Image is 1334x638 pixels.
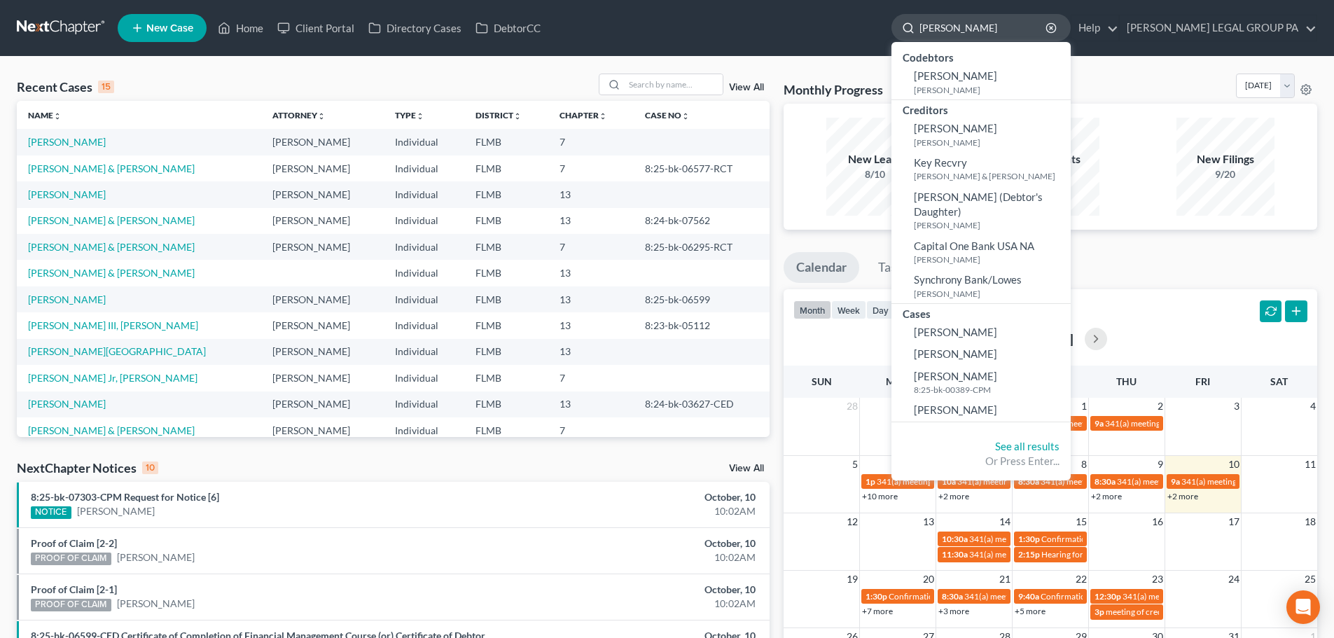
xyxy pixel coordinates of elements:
[964,591,1099,602] span: 341(a) meeting for [PERSON_NAME]
[261,155,384,181] td: [PERSON_NAME]
[914,273,1022,286] span: Synchrony Bank/Lowes
[729,464,764,473] a: View All
[17,459,158,476] div: NextChapter Notices
[914,240,1034,252] span: Capital One Bank USA NA
[886,375,910,387] span: Mon
[866,476,875,487] span: 1p
[845,513,859,530] span: 12
[384,286,464,312] td: Individual
[1171,476,1180,487] span: 9a
[1071,15,1118,41] a: Help
[464,181,548,207] td: FLMB
[1303,513,1317,530] span: 18
[416,112,424,120] i: unfold_more
[28,241,195,253] a: [PERSON_NAME] & [PERSON_NAME]
[1106,606,1259,617] span: meeting of creditors for [PERSON_NAME]
[914,326,997,338] span: [PERSON_NAME]
[891,65,1071,99] a: [PERSON_NAME][PERSON_NAME]
[28,162,195,174] a: [PERSON_NAME] & [PERSON_NAME]
[261,234,384,260] td: [PERSON_NAME]
[1018,549,1040,560] span: 2:15p
[317,112,326,120] i: unfold_more
[464,208,548,234] td: FLMB
[31,599,111,611] div: PROOF OF CLAIM
[998,571,1012,588] span: 21
[1303,571,1317,588] span: 25
[464,391,548,417] td: FLMB
[1074,571,1088,588] span: 22
[548,129,634,155] td: 7
[261,181,384,207] td: [PERSON_NAME]
[866,252,921,283] a: Tasks
[31,553,111,565] div: PROOF OF CLAIM
[891,152,1071,186] a: Key Recvry[PERSON_NAME] & [PERSON_NAME]
[1120,15,1316,41] a: [PERSON_NAME] LEGAL GROUP PA
[1105,418,1240,429] span: 341(a) meeting for [PERSON_NAME]
[261,286,384,312] td: [PERSON_NAME]
[28,110,62,120] a: Nameunfold_more
[914,156,967,169] span: Key Recvry
[548,234,634,260] td: 7
[1151,571,1165,588] span: 23
[384,155,464,181] td: Individual
[53,112,62,120] i: unfold_more
[634,234,770,260] td: 8:25-bk-06295-RCT
[851,456,859,473] span: 5
[261,417,384,443] td: [PERSON_NAME]
[1286,590,1320,624] div: Open Intercom Messenger
[914,384,1067,396] small: 8:25-bk-00389-CPM
[1018,476,1039,487] span: 8:30a
[903,454,1059,469] div: Or Press Enter...
[523,583,756,597] div: October, 10
[1167,491,1198,501] a: +2 more
[384,129,464,155] td: Individual
[1041,591,1275,602] span: Confirmation Hearing for [PERSON_NAME] & [PERSON_NAME]
[826,167,924,181] div: 8/10
[384,312,464,338] td: Individual
[395,110,424,120] a: Typeunfold_more
[261,339,384,365] td: [PERSON_NAME]
[475,110,522,120] a: Districtunfold_more
[464,129,548,155] td: FLMB
[645,110,690,120] a: Case Nounfold_more
[464,260,548,286] td: FLMB
[891,118,1071,152] a: [PERSON_NAME][PERSON_NAME]
[17,78,114,95] div: Recent Cases
[1117,476,1326,487] span: 341(a) meeting for [PERSON_NAME] & [PERSON_NAME]
[914,288,1067,300] small: [PERSON_NAME]
[914,137,1067,148] small: [PERSON_NAME]
[942,534,968,544] span: 10:30a
[384,260,464,286] td: Individual
[826,151,924,167] div: New Leads
[914,403,997,416] span: [PERSON_NAME]
[261,208,384,234] td: [PERSON_NAME]
[31,506,71,519] div: NOTICE
[866,300,895,319] button: day
[1227,571,1241,588] span: 24
[862,606,893,616] a: +7 more
[548,260,634,286] td: 13
[938,606,969,616] a: +3 more
[1227,513,1241,530] span: 17
[1227,456,1241,473] span: 10
[1176,167,1274,181] div: 9/20
[969,549,1179,560] span: 341(a) meeting for [PERSON_NAME] & [PERSON_NAME]
[117,550,195,564] a: [PERSON_NAME]
[681,112,690,120] i: unfold_more
[28,267,195,279] a: [PERSON_NAME] & [PERSON_NAME]
[845,571,859,588] span: 19
[270,15,361,41] a: Client Portal
[28,293,106,305] a: [PERSON_NAME]
[998,513,1012,530] span: 14
[464,417,548,443] td: FLMB
[942,476,956,487] span: 10a
[1309,398,1317,415] span: 4
[28,136,106,148] a: [PERSON_NAME]
[384,181,464,207] td: Individual
[891,269,1071,303] a: Synchrony Bank/Lowes[PERSON_NAME]
[28,345,206,357] a: [PERSON_NAME][GEOGRAPHIC_DATA]
[1095,418,1104,429] span: 9a
[942,591,963,602] span: 8:30a
[891,304,1071,321] div: Cases
[468,15,548,41] a: DebtorCC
